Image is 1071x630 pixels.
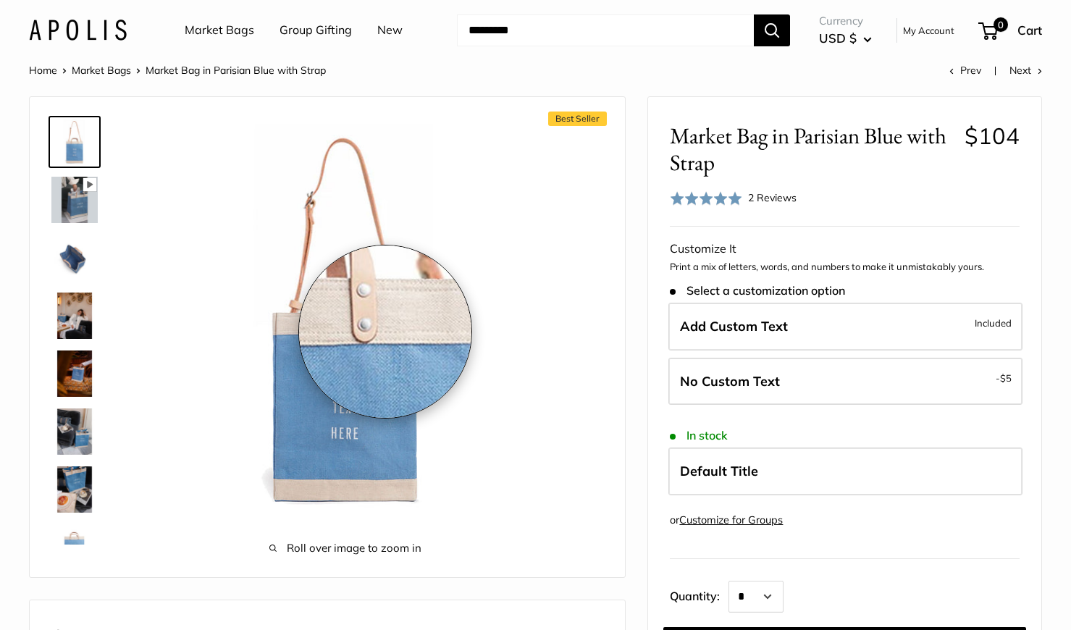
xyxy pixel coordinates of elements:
[819,27,872,50] button: USD $
[185,20,254,41] a: Market Bags
[29,64,57,77] a: Home
[49,174,101,226] a: Market Bag in Parisian Blue with Strap
[146,119,545,518] img: Market Bag in Parisian Blue with Strap
[457,14,754,46] input: Search...
[975,314,1012,332] span: Included
[51,177,98,223] img: Market Bag in Parisian Blue with Strap
[994,17,1008,32] span: 0
[679,513,783,526] a: Customize for Groups
[49,116,101,168] a: Market Bag in Parisian Blue with Strap
[49,406,101,458] a: Market Bag in Parisian Blue with Strap
[51,466,98,513] img: Market Bag in Parisian Blue with Strap
[51,350,98,397] img: description_Super soft and durable leather handles.
[377,20,403,41] a: New
[49,348,101,400] a: description_Super soft and durable leather handles.
[670,284,844,298] span: Select a customization option
[748,191,797,204] span: 2 Reviews
[1017,22,1042,38] span: Cart
[949,64,981,77] a: Prev
[996,369,1012,387] span: -
[903,22,954,39] a: My Account
[819,30,857,46] span: USD $
[670,511,783,530] div: or
[670,260,1020,274] p: Print a mix of letters, words, and numbers to make it unmistakably yours.
[670,576,728,613] label: Quantity:
[1009,64,1042,77] a: Next
[680,373,780,390] span: No Custom Text
[280,20,352,41] a: Group Gifting
[51,408,98,455] img: Market Bag in Parisian Blue with Strap
[146,64,326,77] span: Market Bag in Parisian Blue with Strap
[49,232,101,284] a: description_Bird's eye view of your new favorite carry-all
[51,524,98,571] img: description_Seal of authenticity printed on the backside of every bag.
[819,11,872,31] span: Currency
[49,290,101,342] a: description_Elevate any moment
[680,463,758,479] span: Default Title
[754,14,790,46] button: Search
[29,61,326,80] nav: Breadcrumb
[668,303,1022,350] label: Add Custom Text
[670,429,727,442] span: In stock
[29,20,127,41] img: Apolis
[980,19,1042,42] a: 0 Cart
[668,358,1022,406] label: Leave Blank
[965,122,1020,150] span: $104
[680,318,788,335] span: Add Custom Text
[670,238,1020,260] div: Customize It
[1000,372,1012,384] span: $5
[49,463,101,516] a: Market Bag in Parisian Blue with Strap
[668,448,1022,495] label: Default Title
[548,112,607,126] span: Best Seller
[49,521,101,574] a: description_Seal of authenticity printed on the backside of every bag.
[146,538,545,558] span: Roll over image to zoom in
[72,64,131,77] a: Market Bags
[51,235,98,281] img: description_Bird's eye view of your new favorite carry-all
[51,119,98,165] img: Market Bag in Parisian Blue with Strap
[670,122,953,176] span: Market Bag in Parisian Blue with Strap
[51,293,98,339] img: description_Elevate any moment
